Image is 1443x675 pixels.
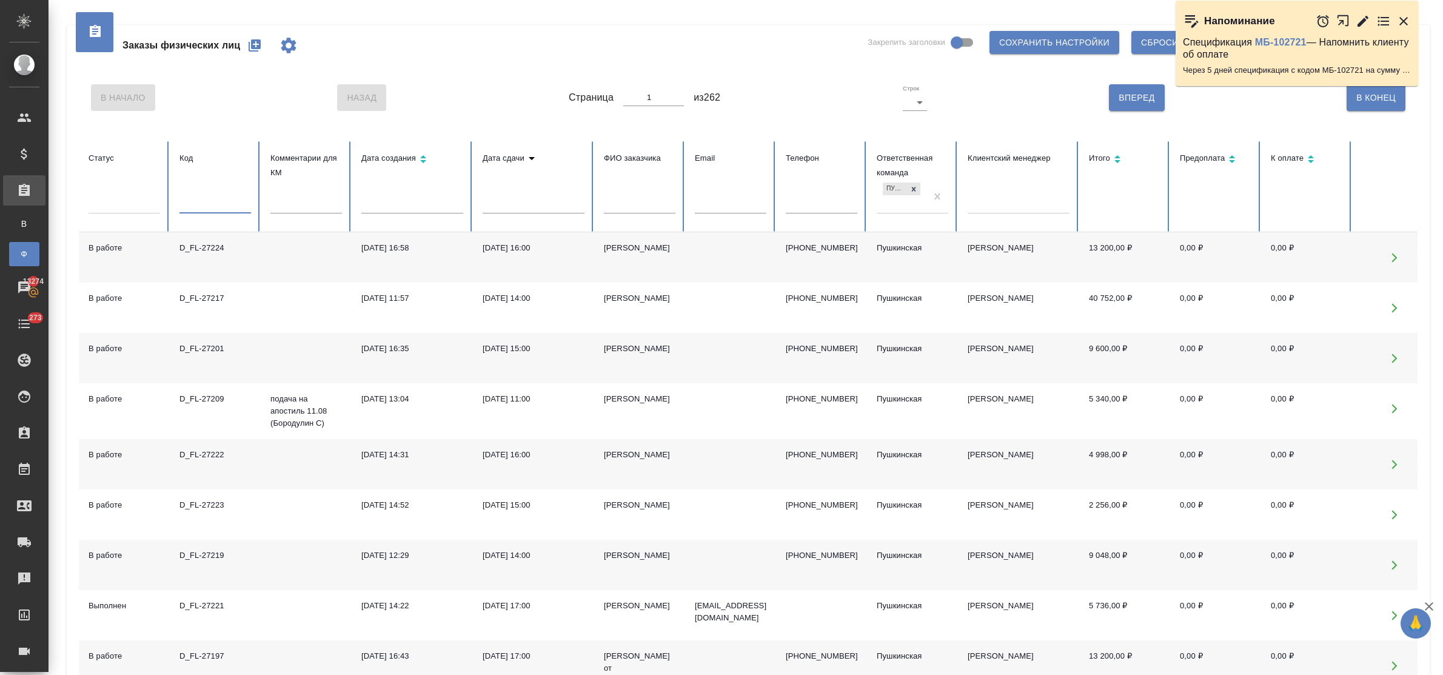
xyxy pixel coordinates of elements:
[877,499,948,511] div: Пушкинская
[1170,590,1261,640] td: 0,00 ₽
[1401,608,1431,639] button: 🙏
[877,242,948,254] div: Пушкинская
[1170,489,1261,540] td: 0,00 ₽
[89,549,160,562] div: В работе
[9,242,39,266] a: Ф
[1141,35,1267,50] span: Сбросить все настройки
[179,449,251,461] div: D_FL-27222
[179,292,251,304] div: D_FL-27217
[483,343,584,355] div: [DATE] 15:00
[1089,151,1160,169] div: Сортировка
[179,650,251,662] div: D_FL-27197
[483,449,584,461] div: [DATE] 16:00
[1382,552,1407,577] button: Открыть
[877,600,948,612] div: Пушкинская
[1261,333,1352,383] td: 0,00 ₽
[999,35,1110,50] span: Сохранить настройки
[877,549,948,562] div: Пушкинская
[1408,502,1433,527] button: Удалить
[1408,396,1433,421] button: Удалить
[1119,90,1154,106] span: Вперед
[1261,590,1352,640] td: 0,00 ₽
[483,600,584,612] div: [DATE] 17:00
[1170,540,1261,590] td: 0,00 ₽
[179,343,251,355] div: D_FL-27201
[958,333,1079,383] td: [PERSON_NAME]
[179,499,251,511] div: D_FL-27223
[9,212,39,236] a: В
[604,549,675,562] div: [PERSON_NAME]
[1408,452,1433,477] button: Удалить
[958,383,1079,439] td: [PERSON_NAME]
[604,393,675,405] div: [PERSON_NAME]
[89,393,160,405] div: В работе
[786,343,857,355] p: [PHONE_NUMBER]
[1396,14,1411,29] button: Закрыть
[361,499,463,511] div: [DATE] 14:52
[1382,346,1407,371] button: Открыть
[361,650,463,662] div: [DATE] 16:43
[361,292,463,304] div: [DATE] 11:57
[483,650,584,662] div: [DATE] 17:00
[1271,151,1342,169] div: Сортировка
[270,151,342,180] div: Комментарии для КМ
[569,90,614,105] span: Страница
[1079,489,1170,540] td: 2 256,00 ₽
[1079,283,1170,333] td: 40 752,00 ₽
[483,393,584,405] div: [DATE] 11:00
[15,218,33,230] span: В
[1079,439,1170,489] td: 4 998,00 ₽
[179,151,251,166] div: Код
[179,600,251,612] div: D_FL-27221
[483,499,584,511] div: [DATE] 15:00
[1204,15,1275,27] p: Напоминание
[877,151,948,180] div: Ответственная команда
[1382,603,1407,628] button: Открыть
[786,449,857,461] p: [PHONE_NUMBER]
[361,449,463,461] div: [DATE] 14:31
[1382,295,1407,320] button: Открыть
[604,242,675,254] div: [PERSON_NAME]
[483,292,584,304] div: [DATE] 14:00
[361,600,463,612] div: [DATE] 14:22
[989,31,1119,54] button: Сохранить настройки
[1316,14,1330,29] button: Отложить
[604,292,675,304] div: [PERSON_NAME]
[1261,540,1352,590] td: 0,00 ₽
[1079,383,1170,439] td: 5 340,00 ₽
[361,343,463,355] div: [DATE] 16:35
[604,600,675,612] div: [PERSON_NAME]
[1180,151,1251,169] div: Сортировка
[958,439,1079,489] td: [PERSON_NAME]
[695,151,766,166] div: Email
[877,343,948,355] div: Пушкинская
[1079,232,1170,283] td: 13 200,00 ₽
[958,232,1079,283] td: [PERSON_NAME]
[786,549,857,562] p: [PHONE_NUMBER]
[3,272,45,303] a: 13274
[1261,232,1352,283] td: 0,00 ₽
[958,283,1079,333] td: [PERSON_NAME]
[361,242,463,254] div: [DATE] 16:58
[89,242,160,254] div: В работе
[1170,439,1261,489] td: 0,00 ₽
[903,86,919,92] label: Строк
[1382,452,1407,477] button: Открыть
[483,549,584,562] div: [DATE] 14:00
[786,650,857,662] p: [PHONE_NUMBER]
[1408,245,1433,270] button: Удалить
[1255,37,1307,47] a: МБ-102721
[877,449,948,461] div: Пушкинская
[786,499,857,511] p: [PHONE_NUMBER]
[1408,603,1433,628] button: Удалить
[958,590,1079,640] td: [PERSON_NAME]
[1261,283,1352,333] td: 0,00 ₽
[483,242,584,254] div: [DATE] 16:00
[1382,396,1407,421] button: Открыть
[877,292,948,304] div: Пушкинская
[1079,540,1170,590] td: 9 048,00 ₽
[604,151,675,166] div: ФИО заказчика
[179,393,251,405] div: D_FL-27209
[3,309,45,339] a: 273
[1261,383,1352,439] td: 0,00 ₽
